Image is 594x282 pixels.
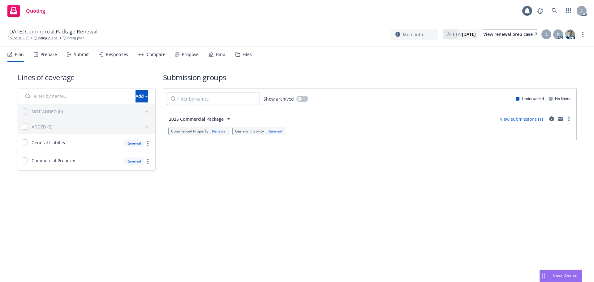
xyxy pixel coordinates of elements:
[557,115,564,123] a: mail
[136,90,148,102] button: Add
[462,31,476,37] strong: [DATE]
[548,115,555,123] a: circleInformation
[548,5,561,17] a: Search
[32,139,65,146] span: General Liability
[453,31,476,37] span: ETA :
[562,5,575,17] a: Switch app
[553,273,577,278] span: Nova Assist
[171,128,208,134] span: Commercial Property
[167,113,234,125] button: 2025 Commercial Package
[32,106,152,116] button: NOT ADDED (0)
[540,270,582,282] button: Nova Assist
[235,128,264,134] span: General Liability
[557,31,560,38] span: D
[7,28,97,35] span: [DATE] Commercial Package Renewal
[483,30,537,39] div: View renewal prep case
[579,31,587,38] a: more
[216,52,226,57] div: Bind
[483,29,537,39] a: View renewal prep case
[565,29,575,39] img: photo
[167,93,260,105] input: Filter by name...
[32,108,63,115] div: NOT ADDED (0)
[211,128,228,134] div: Renewal
[74,52,89,57] div: Submit
[516,96,544,101] div: Limits added
[390,29,438,40] button: More info...
[26,8,45,13] span: Quoting
[169,116,224,122] span: 2025 Commercial Package
[565,115,573,123] a: more
[32,124,52,130] div: ADDED (2)
[264,96,294,102] span: Show archived
[106,52,128,57] div: Responses
[32,122,152,132] button: ADDED (2)
[123,157,144,165] div: Renewal
[540,270,548,282] div: Drag to move
[62,35,84,41] span: Quoting plan
[182,52,199,57] div: Propose
[243,52,252,57] div: Files
[144,158,152,165] a: more
[34,35,58,41] a: Quoting plans
[41,52,57,57] div: Prepare
[500,116,543,122] a: View submissions (1)
[7,35,29,41] a: Epilocus LLC
[123,139,144,147] div: Renewal
[22,90,132,102] input: Filter by name...
[32,157,75,164] span: Commercial Property
[549,96,570,101] div: No limits
[534,5,546,17] a: Report a Bug
[5,2,48,20] a: Quoting
[266,128,283,134] div: Renewal
[18,72,156,82] h1: Lines of coverage
[403,31,427,38] span: More info...
[163,72,577,82] h1: Submission groups
[144,140,152,147] a: more
[15,52,24,57] div: Plan
[147,52,166,57] div: Compare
